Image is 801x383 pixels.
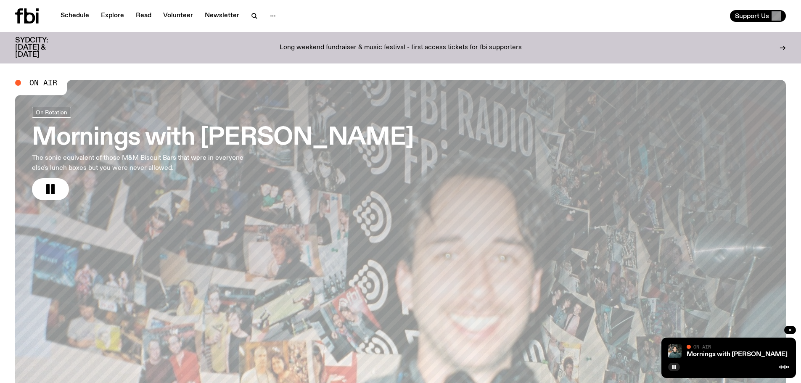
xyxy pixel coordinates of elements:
[32,107,71,118] a: On Rotation
[735,12,769,20] span: Support Us
[29,79,57,87] span: On Air
[32,126,414,150] h3: Mornings with [PERSON_NAME]
[693,344,711,349] span: On Air
[687,351,788,358] a: Mornings with [PERSON_NAME]
[158,10,198,22] a: Volunteer
[15,37,69,58] h3: SYDCITY: [DATE] & [DATE]
[730,10,786,22] button: Support Us
[131,10,156,22] a: Read
[56,10,94,22] a: Schedule
[32,153,247,173] p: The sonic equivalent of those M&M Biscuit Bars that were in everyone else's lunch boxes but you w...
[668,344,682,358] img: Radio presenter Ben Hansen sits in front of a wall of photos and an fbi radio sign. Film photo. B...
[96,10,129,22] a: Explore
[36,109,67,115] span: On Rotation
[280,44,522,52] p: Long weekend fundraiser & music festival - first access tickets for fbi supporters
[200,10,244,22] a: Newsletter
[32,107,414,200] a: Mornings with [PERSON_NAME]The sonic equivalent of those M&M Biscuit Bars that were in everyone e...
